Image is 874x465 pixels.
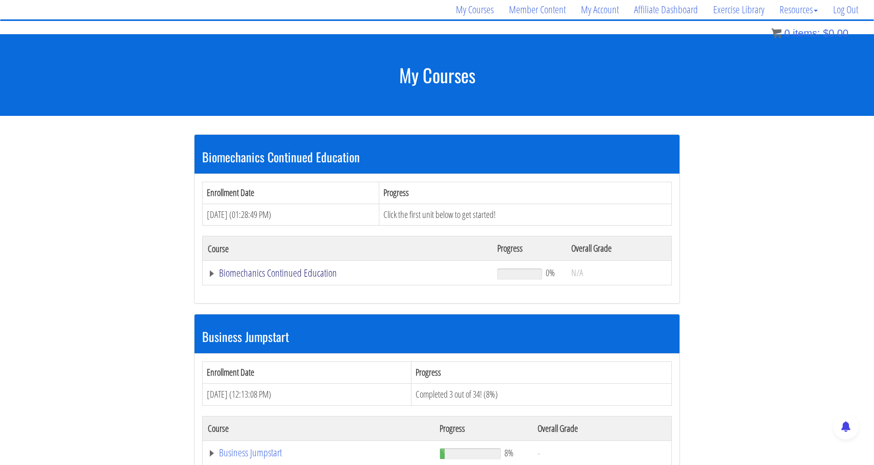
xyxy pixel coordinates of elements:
[771,28,782,38] img: icon11.png
[202,330,672,343] h3: Business Jumpstart
[823,28,829,39] span: $
[784,28,790,39] span: 0
[203,362,411,384] th: Enrollment Date
[411,383,672,405] td: Completed 3 out of 34! (8%)
[823,28,848,39] bdi: 0.00
[546,267,555,278] span: 0%
[566,261,671,285] td: N/A
[566,236,671,261] th: Overall Grade
[203,383,411,405] td: [DATE] (12:13:08 PM)
[793,28,820,39] span: items:
[208,448,429,458] a: Business Jumpstart
[202,150,672,163] h3: Biomechanics Continued Education
[504,447,514,458] span: 8%
[379,204,671,226] td: Click the first unit below to get started!
[203,182,379,204] th: Enrollment Date
[411,362,672,384] th: Progress
[532,440,672,465] td: -
[203,416,434,440] th: Course
[208,268,487,278] a: Biomechanics Continued Education
[771,28,848,39] a: 0 items: $0.00
[434,416,532,440] th: Progress
[532,416,672,440] th: Overall Grade
[203,204,379,226] td: [DATE] (01:28:49 PM)
[203,236,492,261] th: Course
[379,182,671,204] th: Progress
[492,236,566,261] th: Progress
